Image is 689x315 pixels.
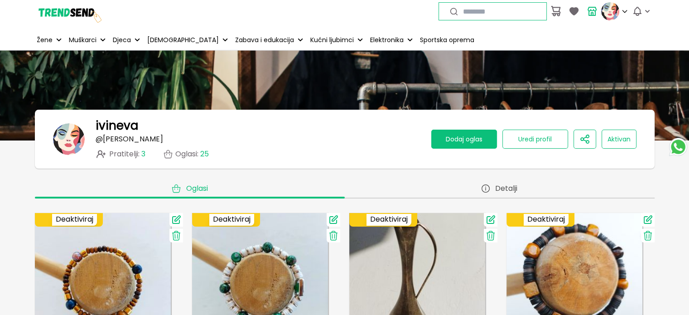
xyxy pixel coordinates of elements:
[601,2,619,20] img: profile picture
[145,30,230,50] button: [DEMOGRAPHIC_DATA]
[69,35,96,45] p: Muškarci
[111,30,142,50] button: Djeca
[233,30,305,50] button: Zabava i edukacija
[602,130,636,149] button: Aktivan
[96,135,163,143] p: @ [PERSON_NAME]
[109,150,145,158] span: Pratitelji :
[141,149,145,159] span: 3
[147,35,219,45] p: [DEMOGRAPHIC_DATA]
[200,149,209,159] span: 25
[53,123,85,155] img: banner
[431,130,497,149] button: Dodaj oglas
[370,35,404,45] p: Elektronika
[310,35,354,45] p: Kućni ljubimci
[368,30,414,50] button: Elektronika
[175,150,209,158] p: Oglasi :
[96,119,138,132] h1: ivineva
[37,35,53,45] p: Žene
[186,184,208,193] span: Oglasi
[495,184,517,193] span: Detalji
[308,30,365,50] button: Kućni ljubimci
[35,30,63,50] button: Žene
[446,135,482,144] span: Dodaj oglas
[113,35,131,45] p: Djeca
[418,30,476,50] a: Sportska oprema
[67,30,107,50] button: Muškarci
[235,35,294,45] p: Zabava i edukacija
[502,130,568,149] button: Uredi profil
